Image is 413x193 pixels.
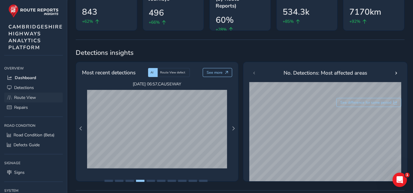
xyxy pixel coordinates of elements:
[126,180,134,182] button: Page 3
[82,69,135,76] span: Most recent detections
[8,23,63,51] span: CAMBRIDGESHIRE HIGHWAYS ANALYTICS PLATFORM
[160,70,185,75] span: Route View defect
[14,85,34,91] span: Detections
[82,18,93,25] span: +62%
[14,105,28,110] span: Repairs
[4,73,63,83] a: Dashboard
[136,180,144,182] button: Page 4
[115,180,123,182] button: Page 2
[207,70,223,75] span: See more
[349,6,381,18] span: 7170km
[283,6,309,18] span: 534.3k
[82,6,97,18] span: 843
[199,180,208,182] button: Page 10
[340,100,391,105] span: See difference for same period
[77,124,85,133] button: Previous Page
[216,26,227,33] span: +28%
[150,70,153,75] span: AI
[336,98,401,107] button: See difference for same period
[405,173,410,177] span: 1
[216,14,234,26] span: 60%
[87,81,227,87] span: [DATE] 06:57 , CAUSEWAY
[283,18,294,25] span: +85%
[14,142,40,148] span: Defects Guide
[4,121,63,130] div: Road Condition
[149,19,160,25] span: +66%
[14,132,54,138] span: Road Condition (Beta)
[4,93,63,102] a: Route View
[178,180,187,182] button: Page 8
[149,7,164,19] span: 496
[4,64,63,73] div: Overview
[189,180,197,182] button: Page 9
[229,124,238,133] button: Next Page
[14,170,25,175] span: Signs
[4,102,63,112] a: Repairs
[393,173,407,187] iframe: Intercom live chat
[147,180,155,182] button: Page 5
[4,140,63,150] a: Defects Guide
[157,180,166,182] button: Page 6
[4,159,63,168] div: Signage
[203,68,232,77] button: See more
[148,68,158,77] div: AI
[8,4,59,18] img: rr logo
[15,75,36,81] span: Dashboard
[4,130,63,140] a: Road Condition (Beta)
[168,180,176,182] button: Page 7
[76,48,405,57] span: Detections insights
[14,95,36,100] span: Route View
[4,83,63,93] a: Detections
[105,180,113,182] button: Page 1
[349,18,360,25] span: +92%
[4,168,63,177] a: Signs
[284,69,367,77] span: No. Detections: Most affected areas
[158,68,190,77] div: Route View defect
